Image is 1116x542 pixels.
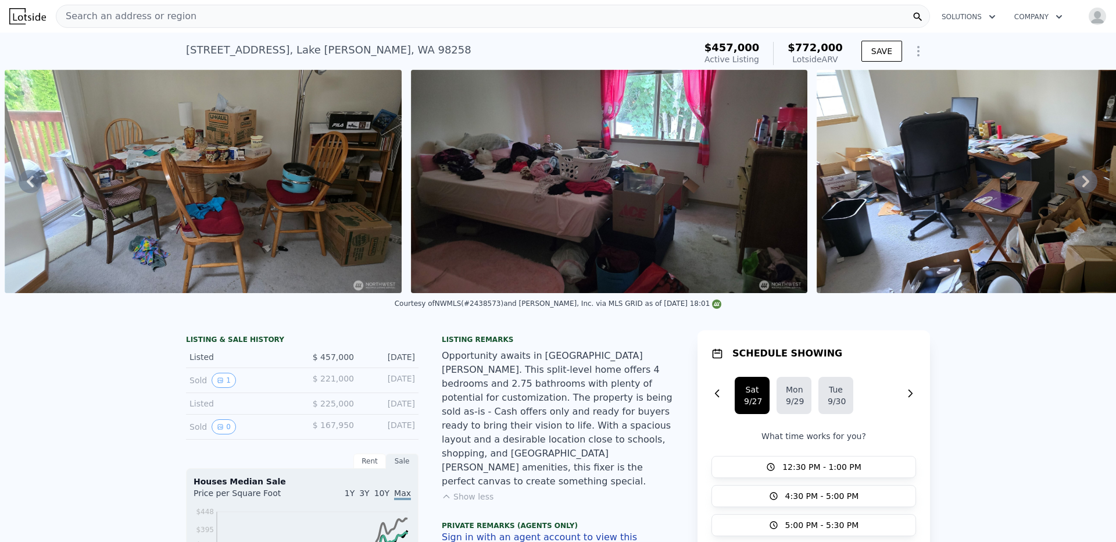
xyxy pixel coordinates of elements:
span: $ 221,000 [313,374,354,383]
div: 9/29 [786,395,802,407]
button: Company [1005,6,1072,27]
button: 12:30 PM - 1:00 PM [711,456,916,478]
div: Sold [189,373,293,388]
button: View historical data [212,419,236,434]
div: Private Remarks (Agents Only) [442,521,674,533]
span: 4:30 PM - 5:00 PM [785,490,859,502]
span: Max [394,488,411,500]
span: $ 225,000 [313,399,354,408]
div: Tue [828,384,844,395]
div: Rent [353,454,386,469]
span: $ 457,000 [313,352,354,362]
p: What time works for you? [711,430,916,442]
span: Active Listing [704,55,759,64]
img: Sale: 169799217 Parcel: 103485587 [5,70,401,293]
div: [STREET_ADDRESS] , Lake [PERSON_NAME] , WA 98258 [186,42,471,58]
div: [DATE] [363,351,415,363]
span: 5:00 PM - 5:30 PM [785,519,859,531]
button: View historical data [212,373,236,388]
button: Sat9/27 [735,377,770,414]
tspan: $395 [196,526,214,534]
div: Listed [189,351,293,363]
button: 4:30 PM - 5:00 PM [711,485,916,507]
div: [DATE] [363,398,415,409]
div: Sale [386,454,419,469]
span: $ 167,950 [313,420,354,430]
div: [DATE] [363,419,415,434]
img: Sale: 169799217 Parcel: 103485587 [411,70,807,293]
span: Search an address or region [56,9,196,23]
span: $457,000 [704,41,760,54]
button: Show Options [907,40,930,63]
button: SAVE [861,41,902,62]
div: Sold [189,419,293,434]
button: Mon9/29 [777,377,811,414]
button: Solutions [932,6,1005,27]
div: Mon [786,384,802,395]
img: Lotside [9,8,46,24]
span: 10Y [374,488,389,498]
div: Sat [744,384,760,395]
div: [DATE] [363,373,415,388]
div: Listing remarks [442,335,674,344]
div: Houses Median Sale [194,476,411,487]
div: Courtesy of NWMLS (#2438573) and [PERSON_NAME], Inc. via MLS GRID as of [DATE] 18:01 [395,299,722,308]
button: 5:00 PM - 5:30 PM [711,514,916,536]
span: 1Y [345,488,355,498]
tspan: $448 [196,508,214,516]
img: NWMLS Logo [712,299,721,309]
span: 12:30 PM - 1:00 PM [782,461,861,473]
div: Price per Square Foot [194,487,302,506]
button: Show less [442,491,493,502]
div: LISTING & SALE HISTORY [186,335,419,347]
div: 9/30 [828,395,844,407]
div: Lotside ARV [788,54,843,65]
span: 3Y [359,488,369,498]
div: Listed [189,398,293,409]
div: 9/27 [744,395,760,407]
h1: SCHEDULE SHOWING [732,347,842,361]
span: $772,000 [788,41,843,54]
img: avatar [1088,7,1107,26]
div: Opportunity awaits in [GEOGRAPHIC_DATA][PERSON_NAME]. This split-level home offers 4 bedrooms and... [442,349,674,488]
button: Tue9/30 [818,377,853,414]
